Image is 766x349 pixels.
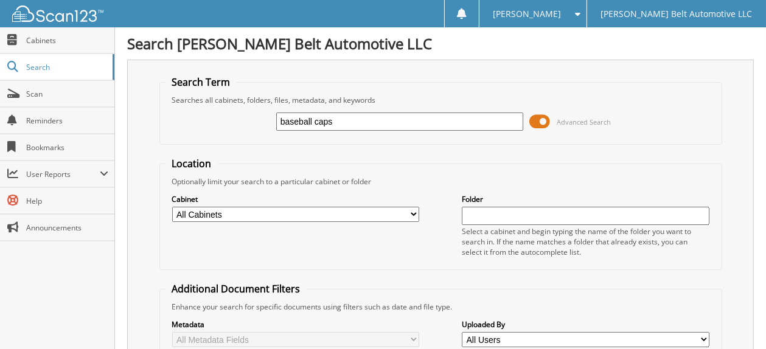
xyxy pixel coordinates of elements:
[26,116,108,126] span: Reminders
[26,142,108,153] span: Bookmarks
[26,62,106,72] span: Search
[166,176,716,187] div: Optionally limit your search to a particular cabinet or folder
[26,89,108,99] span: Scan
[172,319,419,330] label: Metadata
[166,157,218,170] legend: Location
[26,196,108,206] span: Help
[557,117,611,126] span: Advanced Search
[462,319,709,330] label: Uploaded By
[127,33,754,54] h1: Search [PERSON_NAME] Belt Automotive LLC
[601,10,752,18] span: [PERSON_NAME] Belt Automotive LLC
[705,291,766,349] iframe: Chat Widget
[172,194,419,204] label: Cabinet
[462,194,709,204] label: Folder
[26,169,100,179] span: User Reports
[166,282,307,295] legend: Additional Document Filters
[166,95,716,105] div: Searches all cabinets, folders, files, metadata, and keywords
[166,302,716,312] div: Enhance your search for specific documents using filters such as date and file type.
[493,10,561,18] span: [PERSON_NAME]
[462,226,709,257] div: Select a cabinet and begin typing the name of the folder you want to search in. If the name match...
[26,223,108,233] span: Announcements
[26,35,108,46] span: Cabinets
[166,75,237,89] legend: Search Term
[12,5,103,22] img: scan123-logo-white.svg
